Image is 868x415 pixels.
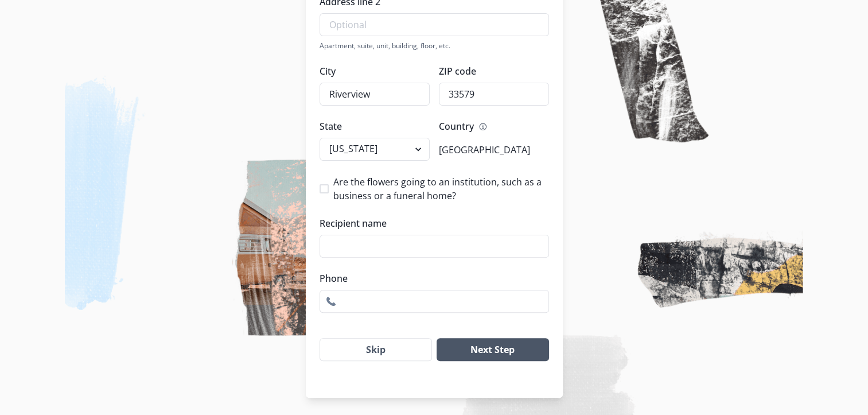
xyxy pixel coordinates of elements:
[320,41,549,51] div: Apartment, suite, unit, building, floor, etc.
[437,338,548,361] button: Next Step
[320,216,542,230] label: Recipient name
[320,64,423,78] label: City
[320,13,549,36] input: Optional
[439,83,549,106] input: 5 digits
[439,143,530,157] p: [GEOGRAPHIC_DATA]
[439,119,542,134] label: Country
[476,120,490,134] button: Info
[320,119,423,133] label: State
[320,338,433,361] button: Skip
[439,64,542,78] label: ZIP code
[320,272,542,285] label: Phone
[333,175,549,203] span: Are the flowers going to an institution, such as a business or a funeral home?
